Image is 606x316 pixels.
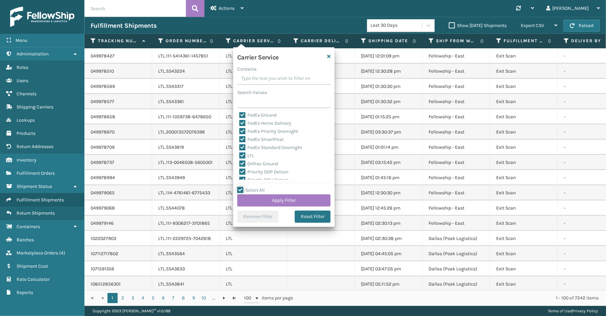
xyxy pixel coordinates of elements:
span: Roles [17,65,28,70]
a: LTL.SS43224 [158,68,185,74]
td: Exit Scan [490,109,558,124]
a: 8 [178,293,189,303]
td: [DATE] 03:30:37 pm [355,124,422,140]
td: LTL [220,246,287,261]
td: Fellowship - East [422,216,490,231]
span: Shipment Status [17,184,52,189]
td: Exit Scan [490,124,558,140]
span: Go to the next page [221,295,227,301]
td: [DATE] 01:45:16 pm [355,170,422,185]
td: Fellowship - East [422,200,490,216]
td: LTL [220,140,287,155]
div: | [548,306,598,316]
label: FedEx SmartPost [239,137,284,142]
a: 6 [158,293,168,303]
label: FedEx Ground [239,112,276,118]
td: Exit Scan [490,276,558,292]
td: 049979146 [84,216,152,231]
td: 049978737 [84,155,152,170]
td: LTL [220,261,287,276]
label: FedEx Home Delivery [239,120,291,126]
p: Copyright 2023 [PERSON_NAME]™ v 1.0.188 [93,306,170,316]
div: 1 - 100 of 7242 items [302,295,599,301]
td: [DATE] 12:30:30 pm [355,185,422,200]
td: [DATE] 01:15:25 pm [355,109,422,124]
label: Order Number [166,38,207,44]
span: Channels [17,91,37,97]
td: 1071591356 [84,261,152,276]
label: Show [DATE] Shipments [449,23,507,28]
td: LTL [220,94,287,109]
td: [DATE] 05:11:52 pm [355,276,422,292]
h3: Fulfillment Shipments [91,22,157,30]
a: LTL.SS43361 [158,99,184,104]
a: LTL.SS43633 [158,266,185,272]
td: [DATE] 03:47:05 pm [355,261,422,276]
td: Exit Scan [490,200,558,216]
a: Terms of Use [548,309,571,313]
a: 5 [148,293,158,303]
button: Reload [563,20,600,32]
span: Fulfillment Orders [17,170,55,176]
span: Go to the last page [232,295,237,301]
td: [DATE] 01:01:14 pm [355,140,422,155]
td: 108512856301 [84,276,152,292]
a: LTL.111-9306217-3701865 [158,220,210,226]
button: Remove Filter [237,211,278,223]
label: OnTrac Ground [239,161,278,167]
td: Exit Scan [490,155,558,170]
label: Shipping Date [368,38,409,44]
td: Fellowship - East [422,79,490,94]
a: LTL.SS43949 [158,175,185,180]
a: LTL.111-2229725-7042618 [158,236,211,241]
a: 4 [138,293,148,303]
td: Exit Scan [490,261,558,276]
a: LTL.SS43841 [158,281,184,287]
td: Fellowship - East [422,48,490,64]
a: LTL.111-1059738-6478650 [158,114,211,120]
span: Return Shipments [17,210,55,216]
td: LTL [220,124,287,140]
span: ( 4 ) [59,250,65,256]
a: 2 [118,293,128,303]
td: Exit Scan [490,231,558,246]
a: LTL.113-0046508-5605001 [158,160,213,165]
span: 100 [244,295,254,301]
button: Apply Filter [237,194,331,206]
td: [DATE] 03:15:42 pm [355,155,422,170]
label: FedEx Standard Overnight [239,145,302,150]
td: LTL [220,48,287,64]
td: [DATE] 12:45:26 pm [355,200,422,216]
span: Batches [17,237,34,243]
td: LTL [220,185,287,200]
span: Shipment Cost [17,263,48,269]
td: Exit Scan [490,64,558,79]
div: Last 30 Days [370,22,423,29]
td: 049978577 [84,94,152,109]
td: Exit Scan [490,246,558,261]
td: 049978569 [84,79,152,94]
label: Tracking Number [98,38,139,44]
span: Fulfillment Shipments [17,197,64,203]
td: Fellowship - East [422,109,490,124]
label: Search Values [237,89,267,96]
span: Reports [17,290,33,295]
td: [DATE] 01:30:32 pm [355,94,422,109]
td: Dallas (Peak Logistics) [422,261,490,276]
td: Fellowship - East [422,170,490,185]
label: Fulfillment Order Status [504,38,544,44]
label: FedEx Priority Overnight [239,128,298,134]
td: LTL [220,216,287,231]
td: [DATE] 02:30:13 pm [355,216,422,231]
span: Users [17,78,28,83]
a: Go to the last page [229,293,239,303]
label: Ship from warehouse [436,38,477,44]
td: LTL [220,200,287,216]
span: Menu [16,38,27,43]
a: Go to the next page [219,293,229,303]
td: LTL [220,64,287,79]
td: [DATE] 12:30:28 pm [355,64,422,79]
span: Lookups [17,117,35,123]
td: LTL [220,231,287,246]
td: LTL [220,155,287,170]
